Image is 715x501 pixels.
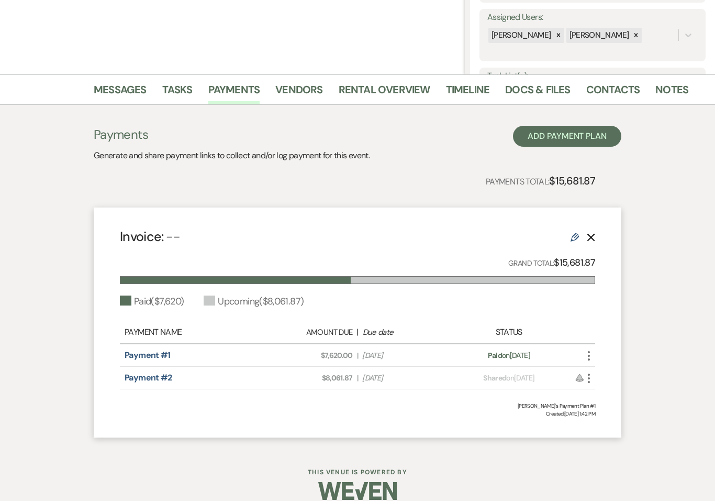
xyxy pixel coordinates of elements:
[487,69,698,84] label: Task List(s):
[125,326,264,339] div: Payment Name
[166,228,180,245] span: --
[94,81,147,104] a: Messages
[125,372,172,383] a: Payment #2
[362,350,445,361] span: [DATE]
[357,373,358,384] span: |
[363,326,445,339] div: Due date
[566,28,631,43] div: [PERSON_NAME]
[488,28,553,43] div: [PERSON_NAME]
[120,410,595,418] span: Created: [DATE] 1:42 PM
[120,402,595,410] div: [PERSON_NAME]'s Payment Plan #1
[270,373,353,384] span: $8,061.87
[508,255,595,270] p: Grand Total:
[451,350,567,361] div: on [DATE]
[446,81,490,104] a: Timeline
[270,326,352,339] div: Amount Due
[362,373,445,384] span: [DATE]
[162,81,193,104] a: Tasks
[487,10,698,25] label: Assigned Users:
[483,373,506,383] span: Shared
[264,326,451,339] div: |
[554,256,595,269] strong: $15,681.87
[94,126,370,144] h3: Payments
[488,351,502,360] span: Paid
[549,174,595,188] strong: $15,681.87
[339,81,430,104] a: Rental Overview
[204,295,304,309] div: Upcoming ( $8,061.87 )
[275,81,322,104] a: Vendors
[125,350,171,361] a: Payment #1
[586,81,640,104] a: Contacts
[270,350,353,361] span: $7,620.00
[505,81,570,104] a: Docs & Files
[513,126,621,147] button: Add Payment Plan
[486,172,595,189] p: Payments Total:
[120,295,184,309] div: Paid ( $7,620 )
[451,373,567,384] div: on [DATE]
[357,350,358,361] span: |
[655,81,688,104] a: Notes
[208,81,260,104] a: Payments
[451,326,567,339] div: Status
[120,227,180,246] h4: Invoice:
[94,149,370,162] p: Generate and share payment links to collect and/or log payment for this event.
